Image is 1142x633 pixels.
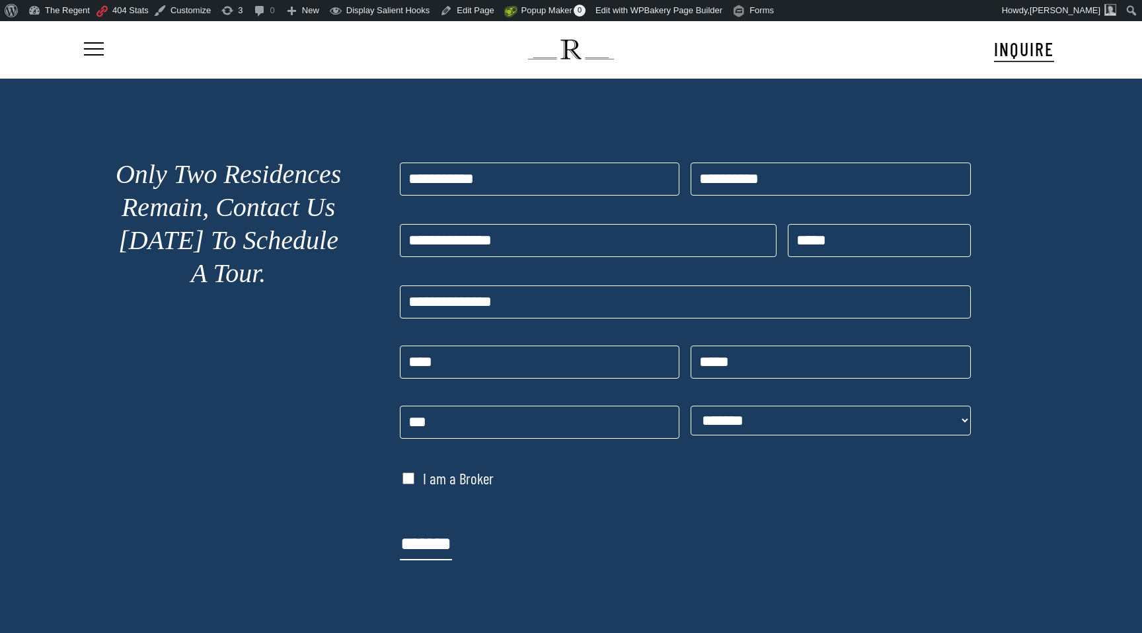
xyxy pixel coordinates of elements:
[81,43,104,57] a: Navigation Menu
[994,36,1054,62] a: INQUIRE
[528,40,613,59] img: The Regent
[994,38,1054,60] span: INQUIRE
[423,470,494,487] label: I am a Broker
[574,5,586,17] span: 0
[1030,5,1100,15] span: [PERSON_NAME]
[114,158,343,290] h2: Only Two Residences Remain, Contact Us [DATE] To Schedule A Tour.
